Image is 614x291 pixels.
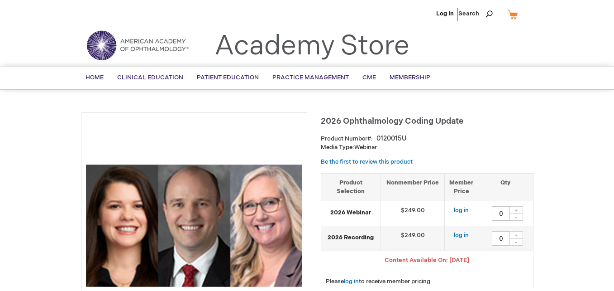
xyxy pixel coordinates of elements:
div: 0120015U [376,134,406,143]
span: CME [362,74,376,81]
span: Patient Education [197,74,259,81]
a: Practice Management [266,67,356,89]
a: log in [454,207,469,214]
td: $249.00 [381,226,445,251]
a: log in [454,232,469,239]
a: Be the first to review this product [321,158,413,165]
input: Qty [492,206,510,221]
th: Member Price [445,174,478,201]
div: + [509,231,523,239]
div: - [509,213,523,221]
div: - [509,238,523,246]
p: Webinar [321,143,533,152]
a: log in [344,278,359,285]
a: Log In [436,10,454,17]
strong: 2026 Recording [326,233,376,242]
span: Search [458,5,493,23]
th: Nonmember Price [381,174,445,201]
span: Membership [390,74,430,81]
a: Patient Education [190,67,266,89]
strong: 2026 Webinar [326,209,376,217]
span: Clinical Education [117,74,183,81]
span: 2026 Ophthalmology Coding Update [321,116,463,126]
a: Membership [383,67,437,89]
a: Academy Store [214,30,409,63]
strong: Media Type: [321,144,354,151]
th: Qty [478,174,533,201]
a: Clinical Education [110,67,190,89]
th: Product Selection [321,174,381,201]
span: Practice Management [272,74,349,81]
a: CME [356,67,383,89]
span: Home [86,74,104,81]
span: Content Available On: [DATE] [385,257,469,264]
strong: Product Number [321,135,373,142]
div: + [509,206,523,214]
td: $249.00 [381,201,445,226]
span: Please to receive member pricing [326,278,430,285]
input: Qty [492,231,510,246]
